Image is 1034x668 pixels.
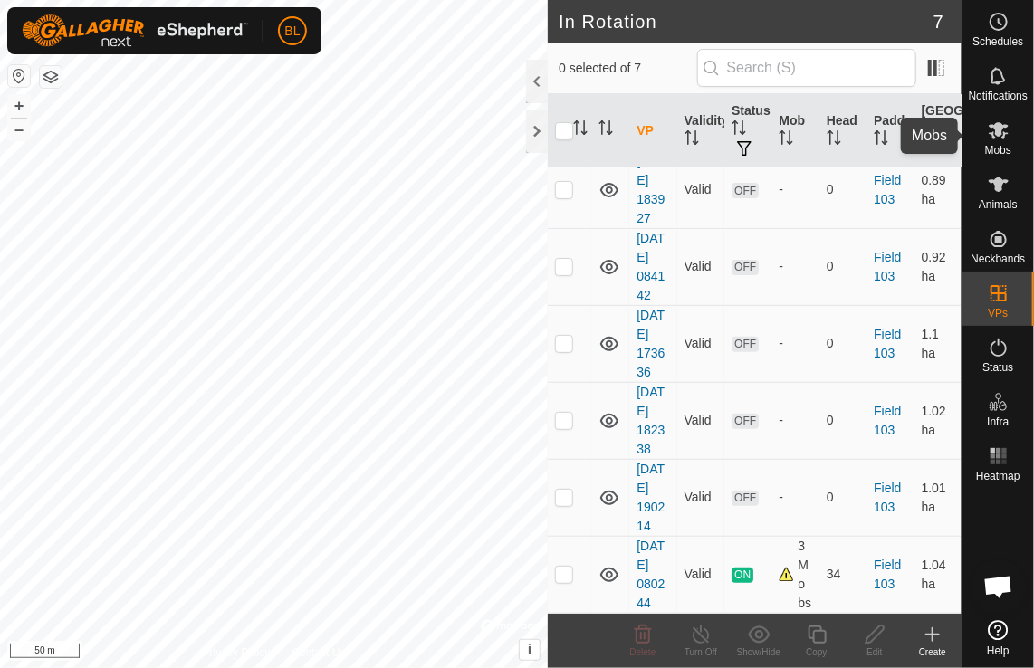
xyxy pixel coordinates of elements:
[677,536,724,613] td: Valid
[914,94,962,168] th: [GEOGRAPHIC_DATA] Area
[819,536,866,613] td: 34
[914,151,962,228] td: 0.89 ha
[819,305,866,382] td: 0
[697,49,916,87] input: Search (S)
[779,257,811,276] div: -
[677,151,724,228] td: Valid
[987,645,1010,656] span: Help
[292,644,345,661] a: Contact Us
[819,151,866,228] td: 0
[40,66,62,88] button: Map Layers
[969,91,1028,101] span: Notifications
[922,142,936,157] p-sorticon: Activate to sort
[677,94,724,168] th: Validity
[724,94,771,168] th: Status
[904,645,962,659] div: Create
[819,459,866,536] td: 0
[559,11,933,33] h2: In Rotation
[630,647,656,657] span: Delete
[874,481,901,514] a: Field 103
[528,642,531,657] span: i
[637,385,665,456] a: [DATE] 182338
[629,94,676,168] th: VP
[520,640,540,660] button: i
[637,462,665,533] a: [DATE] 190214
[985,145,1011,156] span: Mobs
[672,645,730,659] div: Turn Off
[677,459,724,536] td: Valid
[732,568,753,583] span: ON
[914,459,962,536] td: 1.01 ha
[8,95,30,117] button: +
[962,613,1034,663] a: Help
[874,173,901,206] a: Field 103
[914,536,962,613] td: 1.04 ha
[874,558,901,591] a: Field 103
[573,123,588,138] p-sorticon: Activate to sort
[730,645,788,659] div: Show/Hide
[827,133,841,148] p-sorticon: Activate to sort
[732,337,759,352] span: OFF
[933,8,943,35] span: 7
[559,59,696,78] span: 0 selected of 7
[874,250,901,283] a: Field 103
[788,645,846,659] div: Copy
[914,228,962,305] td: 0.92 ha
[874,327,901,360] a: Field 103
[972,559,1026,614] div: Open chat
[779,411,811,430] div: -
[972,36,1023,47] span: Schedules
[866,94,914,168] th: Paddock
[732,183,759,198] span: OFF
[8,119,30,140] button: –
[987,416,1009,427] span: Infra
[732,123,746,138] p-sorticon: Activate to sort
[779,180,811,199] div: -
[771,94,819,168] th: Mob
[284,22,300,41] span: BL
[976,471,1020,482] span: Heatmap
[637,154,665,225] a: [DATE] 183927
[22,14,248,47] img: Gallagher Logo
[677,382,724,459] td: Valid
[914,382,962,459] td: 1.02 ha
[874,404,901,437] a: Field 103
[677,305,724,382] td: Valid
[779,488,811,507] div: -
[914,305,962,382] td: 1.1 ha
[819,94,866,168] th: Head
[732,491,759,506] span: OFF
[637,539,665,610] a: [DATE] 080244
[971,253,1025,264] span: Neckbands
[677,228,724,305] td: Valid
[874,133,888,148] p-sorticon: Activate to sort
[685,133,699,148] p-sorticon: Activate to sort
[982,362,1013,373] span: Status
[598,123,613,138] p-sorticon: Activate to sort
[988,308,1008,319] span: VPs
[203,644,271,661] a: Privacy Policy
[732,260,759,275] span: OFF
[8,65,30,87] button: Reset Map
[819,228,866,305] td: 0
[779,133,793,148] p-sorticon: Activate to sort
[819,382,866,459] td: 0
[846,645,904,659] div: Edit
[637,231,665,302] a: [DATE] 084142
[779,334,811,353] div: -
[732,414,759,429] span: OFF
[779,537,811,613] div: 3 Mobs
[979,199,1018,210] span: Animals
[637,308,665,379] a: [DATE] 173636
